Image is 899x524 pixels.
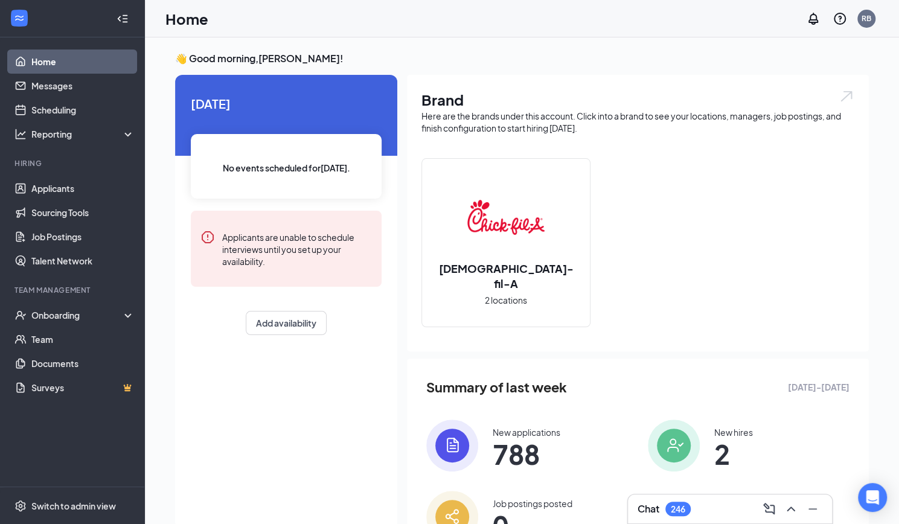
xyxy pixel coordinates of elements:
div: Job postings posted [493,497,572,510]
span: 788 [493,443,560,465]
div: New hires [714,426,753,438]
svg: QuestionInfo [833,11,847,26]
h3: 👋 Good morning, [PERSON_NAME] ! [175,52,869,65]
a: Sourcing Tools [31,200,135,225]
svg: Collapse [117,13,129,25]
div: Team Management [14,285,132,295]
svg: UserCheck [14,309,27,321]
a: Team [31,327,135,351]
img: icon [426,420,478,471]
svg: Settings [14,500,27,512]
span: 2 [714,443,753,465]
span: [DATE] - [DATE] [788,380,849,394]
div: Applicants are unable to schedule interviews until you set up your availability. [222,230,372,267]
div: Open Intercom Messenger [858,483,887,512]
svg: Notifications [806,11,821,26]
div: Switch to admin view [31,500,116,512]
h3: Chat [638,502,659,516]
div: 246 [671,504,685,514]
button: ChevronUp [781,499,801,519]
a: Scheduling [31,98,135,122]
a: Messages [31,74,135,98]
img: icon [648,420,700,471]
div: Onboarding [31,309,124,321]
div: Hiring [14,158,132,168]
button: Add availability [246,311,327,335]
a: Talent Network [31,249,135,273]
h2: [DEMOGRAPHIC_DATA]-fil-A [422,261,590,291]
svg: WorkstreamLogo [13,12,25,24]
svg: Error [200,230,215,244]
span: 2 locations [485,293,527,307]
span: Summary of last week [426,377,567,398]
span: No events scheduled for [DATE] . [223,161,350,174]
div: RB [862,13,871,24]
img: Chick-fil-A [467,179,545,256]
div: New applications [493,426,560,438]
a: Home [31,50,135,74]
span: [DATE] [191,94,382,113]
svg: Analysis [14,128,27,140]
svg: ComposeMessage [762,502,776,516]
a: Applicants [31,176,135,200]
a: Documents [31,351,135,375]
h1: Brand [421,89,854,110]
button: ComposeMessage [760,499,779,519]
div: Here are the brands under this account. Click into a brand to see your locations, managers, job p... [421,110,854,134]
button: Minimize [803,499,822,519]
a: SurveysCrown [31,375,135,400]
svg: Minimize [805,502,820,516]
img: open.6027fd2a22e1237b5b06.svg [839,89,854,103]
a: Job Postings [31,225,135,249]
svg: ChevronUp [784,502,798,516]
h1: Home [165,8,208,29]
div: Reporting [31,128,135,140]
